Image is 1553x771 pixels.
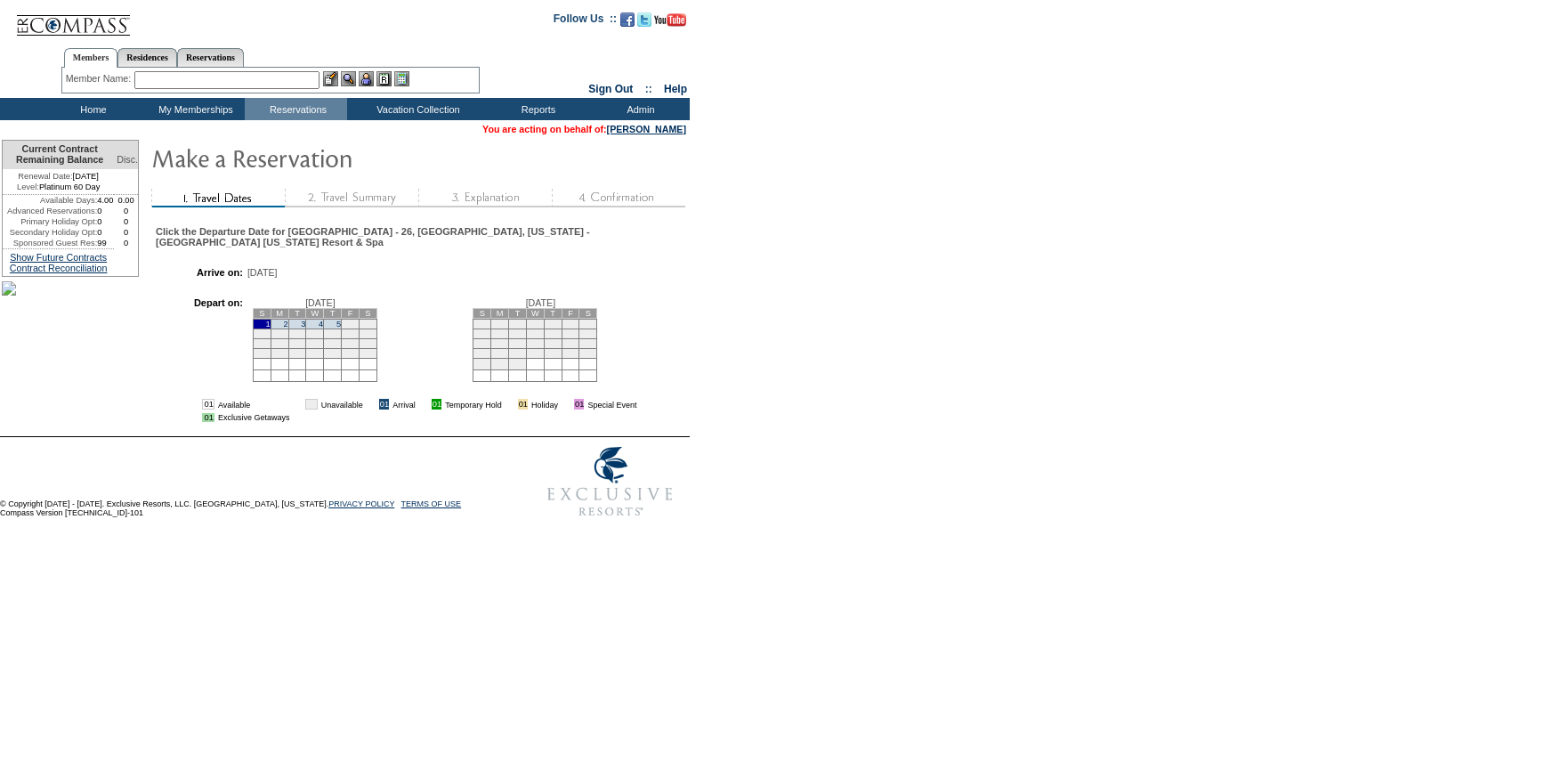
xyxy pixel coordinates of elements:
span: Renewal Date: [18,171,72,182]
td: 17 [288,338,306,348]
td: Unavailable [321,399,363,410]
td: 0 [97,227,114,238]
td: Admin [587,98,690,120]
span: You are acting on behalf of: [482,124,686,134]
td: 16 [491,338,509,348]
td: 28 [579,348,597,358]
td: 1 [253,319,271,329]
td: W [306,308,324,318]
a: Residences [117,48,177,67]
td: 16 [271,338,288,348]
span: :: [645,83,652,95]
td: Sponsored Guest Res: [3,238,97,248]
img: b_calculator.gif [394,71,409,86]
td: 8 [473,329,491,338]
td: My Memberships [142,98,245,120]
td: 26 [544,348,562,358]
span: Level: [17,182,39,192]
td: 12 [324,329,342,338]
a: Follow us on Twitter [637,18,651,28]
td: 10 [509,329,527,338]
td: 21 [579,338,597,348]
span: [DATE] [305,297,336,308]
td: S [579,308,597,318]
td: S [359,308,376,318]
td: 18 [526,338,544,348]
td: 15 [473,338,491,348]
td: 24 [509,348,527,358]
td: 0 [114,238,138,248]
td: 14 [359,329,376,338]
img: b_edit.gif [323,71,338,86]
td: Depart on: [165,297,243,386]
td: 30 [491,358,509,369]
td: T [544,308,562,318]
td: 01 [379,399,389,410]
td: 8 [253,329,271,338]
td: 11 [526,329,544,338]
td: 21 [359,338,376,348]
td: 01 [305,399,317,410]
td: T [324,308,342,318]
td: Exclusive Getaways [218,413,290,422]
a: 5 [336,320,341,329]
td: 25 [306,348,324,358]
div: Member Name: [66,71,134,86]
td: 11 [306,329,324,338]
td: 01 [202,413,214,422]
td: T [509,308,527,318]
td: 3 [509,319,527,329]
td: 4 [526,319,544,329]
img: i.gif [562,400,570,409]
td: 01 [432,399,441,410]
td: 22 [473,348,491,358]
td: 0 [114,216,138,227]
td: 25 [526,348,544,358]
a: 3 [301,320,305,329]
img: step1_state2.gif [151,189,285,207]
img: Impersonate [359,71,374,86]
img: Subscribe to our YouTube Channel [654,13,686,27]
td: 12 [544,329,562,338]
td: M [491,308,509,318]
td: 29 [473,358,491,369]
td: 20 [342,338,360,348]
td: Holiday [531,399,558,410]
td: 19 [544,338,562,348]
a: Contract Reconciliation [10,263,108,273]
td: 10 [288,329,306,338]
td: 0 [97,216,114,227]
a: Help [664,83,687,95]
a: Become our fan on Facebook [620,18,635,28]
td: 01 [574,399,584,410]
td: Vacation Collection [347,98,485,120]
td: 28 [359,348,376,358]
td: 5 [544,319,562,329]
td: 15 [253,338,271,348]
td: Home [40,98,142,120]
img: step2_state1.gif [285,189,418,207]
img: Reservations [376,71,392,86]
a: Members [64,48,118,68]
td: Temporary Hold [445,399,502,410]
img: Shot-46-052.jpg [2,281,16,296]
td: 0 [97,206,114,216]
td: 0 [114,206,138,216]
td: Reports [485,98,587,120]
td: 0 [114,227,138,238]
td: 6 [342,319,360,329]
td: 99 [97,238,114,248]
td: Available [218,399,290,410]
a: TERMS OF USE [401,499,462,508]
td: T [288,308,306,318]
td: 01 [202,399,214,410]
a: 4 [319,320,323,329]
td: Advanced Reservations: [3,206,97,216]
td: 27 [342,348,360,358]
td: 22 [253,348,271,358]
td: Special Event [587,399,636,410]
td: 9 [491,329,509,338]
td: 9 [271,329,288,338]
td: W [526,308,544,318]
td: 01 [518,399,528,410]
